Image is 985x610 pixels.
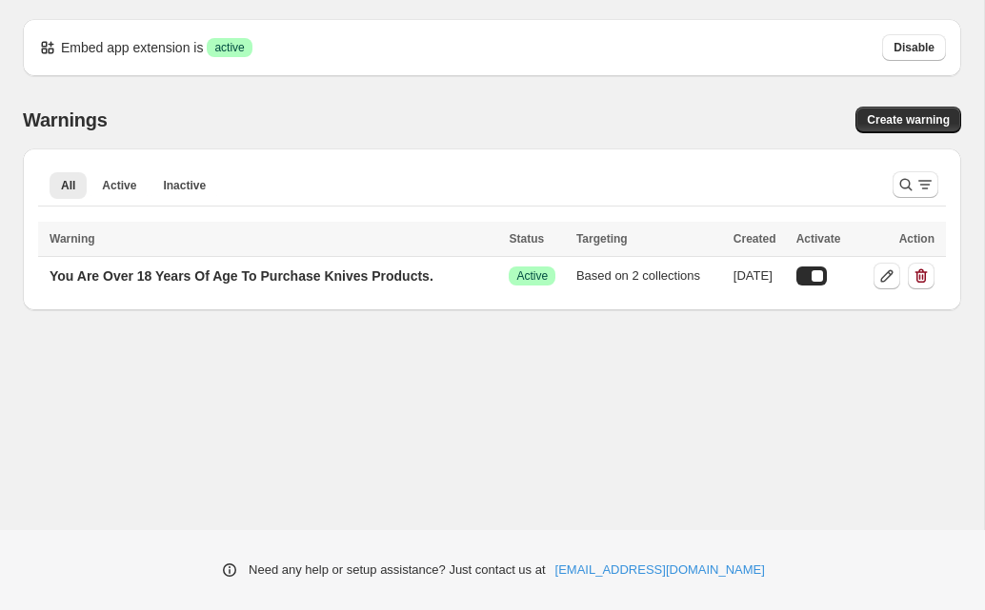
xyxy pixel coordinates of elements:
[734,232,776,246] span: Created
[894,40,935,55] span: Disable
[516,268,548,284] span: Active
[163,178,206,193] span: Inactive
[855,107,961,133] a: Create warning
[555,561,765,580] a: [EMAIL_ADDRESS][DOMAIN_NAME]
[50,232,95,246] span: Warning
[899,232,935,246] span: Action
[102,178,136,193] span: Active
[796,232,841,246] span: Activate
[882,34,946,61] button: Disable
[509,232,544,246] span: Status
[867,112,950,128] span: Create warning
[61,178,75,193] span: All
[576,232,628,246] span: Targeting
[214,40,244,55] span: active
[23,108,108,131] h2: Warnings
[576,266,722,285] div: Based on 2 collections
[61,38,203,57] p: Embed app extension is
[50,266,433,285] p: You Are Over 18 Years Of Age To Purchase Knives Products.
[38,261,445,291] a: You Are Over 18 Years Of Age To Purchase Knives Products.
[893,171,938,198] button: Search and filter results
[734,266,785,285] div: [DATE]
